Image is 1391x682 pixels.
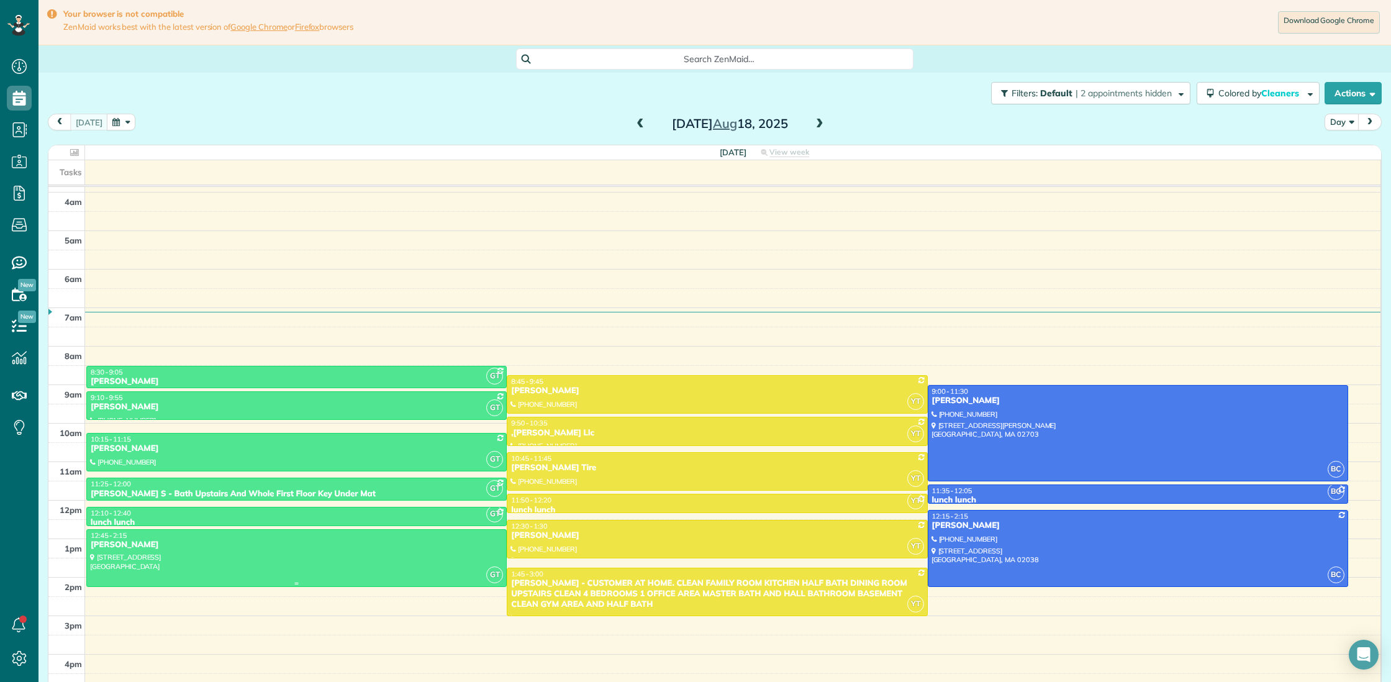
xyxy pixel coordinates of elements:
[60,505,82,515] span: 12pm
[1218,88,1303,99] span: Colored by
[65,351,82,361] span: 8am
[65,274,82,284] span: 6am
[91,480,131,488] span: 11:25 - 12:00
[1358,114,1382,130] button: next
[65,235,82,245] span: 5am
[510,386,923,396] div: [PERSON_NAME]
[1197,82,1320,104] button: Colored byCleaners
[63,22,353,32] span: ZenMaid works best with the latest version of or browsers
[65,621,82,630] span: 3pm
[985,82,1190,104] a: Filters: Default | 2 appointments hidden
[65,543,82,553] span: 1pm
[511,522,547,530] span: 12:30 - 1:30
[230,22,288,32] a: Google Chrome
[769,147,809,157] span: View week
[1325,114,1359,130] button: Day
[90,489,503,499] div: [PERSON_NAME] S - Bath Upstairs And Whole First Floor Key Under Mat
[1325,82,1382,104] button: Actions
[720,147,746,157] span: [DATE]
[486,368,503,384] span: GT
[511,419,547,427] span: 9:50 - 10:35
[932,486,972,495] span: 11:35 - 12:05
[1328,483,1344,500] span: BC
[932,387,968,396] span: 9:00 - 11:30
[510,578,923,610] div: [PERSON_NAME] - CUSTOMER AT HOME. CLEAN FAMILY ROOM KITCHEN HALF BATH DINING ROOM UPSTAIRS CLEAN ...
[91,509,131,517] span: 12:10 - 12:40
[1349,640,1379,670] div: Open Intercom Messenger
[510,428,923,439] div: ,[PERSON_NAME] Llc
[511,377,543,386] span: 8:45 - 9:45
[90,517,503,528] div: lunch lunch
[90,540,503,550] div: [PERSON_NAME]
[486,566,503,583] span: GT
[713,116,737,131] span: Aug
[65,582,82,592] span: 2pm
[652,117,807,130] h2: [DATE] 18, 2025
[932,512,968,521] span: 12:15 - 2:15
[90,443,503,454] div: [PERSON_NAME]
[510,505,923,516] div: lunch lunch
[65,389,82,399] span: 9am
[1040,88,1073,99] span: Default
[1278,11,1380,34] a: Download Google Chrome
[1328,461,1344,478] span: BC
[91,435,131,443] span: 10:15 - 11:15
[486,506,503,522] span: GT
[907,470,924,487] span: YT
[510,463,923,473] div: [PERSON_NAME] Tire
[931,495,1344,506] div: lunch lunch
[90,402,503,412] div: [PERSON_NAME]
[907,425,924,442] span: YT
[510,530,923,541] div: [PERSON_NAME]
[931,396,1344,406] div: [PERSON_NAME]
[486,399,503,416] span: GT
[60,428,82,438] span: 10am
[907,493,924,509] span: YT
[931,521,1344,531] div: [PERSON_NAME]
[486,480,503,497] span: GT
[907,393,924,410] span: YT
[63,9,353,19] strong: Your browser is not compatible
[91,393,123,402] span: 9:10 - 9:55
[90,376,503,387] div: [PERSON_NAME]
[65,197,82,207] span: 4am
[907,596,924,612] span: YT
[1012,88,1038,99] span: Filters:
[1328,566,1344,583] span: BC
[486,451,503,468] span: GT
[48,114,71,130] button: prev
[511,570,543,578] span: 1:45 - 3:00
[295,22,320,32] a: Firefox
[18,279,36,291] span: New
[991,82,1190,104] button: Filters: Default | 2 appointments hidden
[91,531,127,540] span: 12:45 - 2:15
[511,496,551,504] span: 11:50 - 12:20
[70,114,108,130] button: [DATE]
[65,659,82,669] span: 4pm
[60,466,82,476] span: 11am
[65,312,82,322] span: 7am
[511,454,551,463] span: 10:45 - 11:45
[1076,88,1172,99] span: | 2 appointments hidden
[1261,88,1301,99] span: Cleaners
[18,311,36,323] span: New
[60,167,82,177] span: Tasks
[907,538,924,555] span: YT
[91,368,123,376] span: 8:30 - 9:05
